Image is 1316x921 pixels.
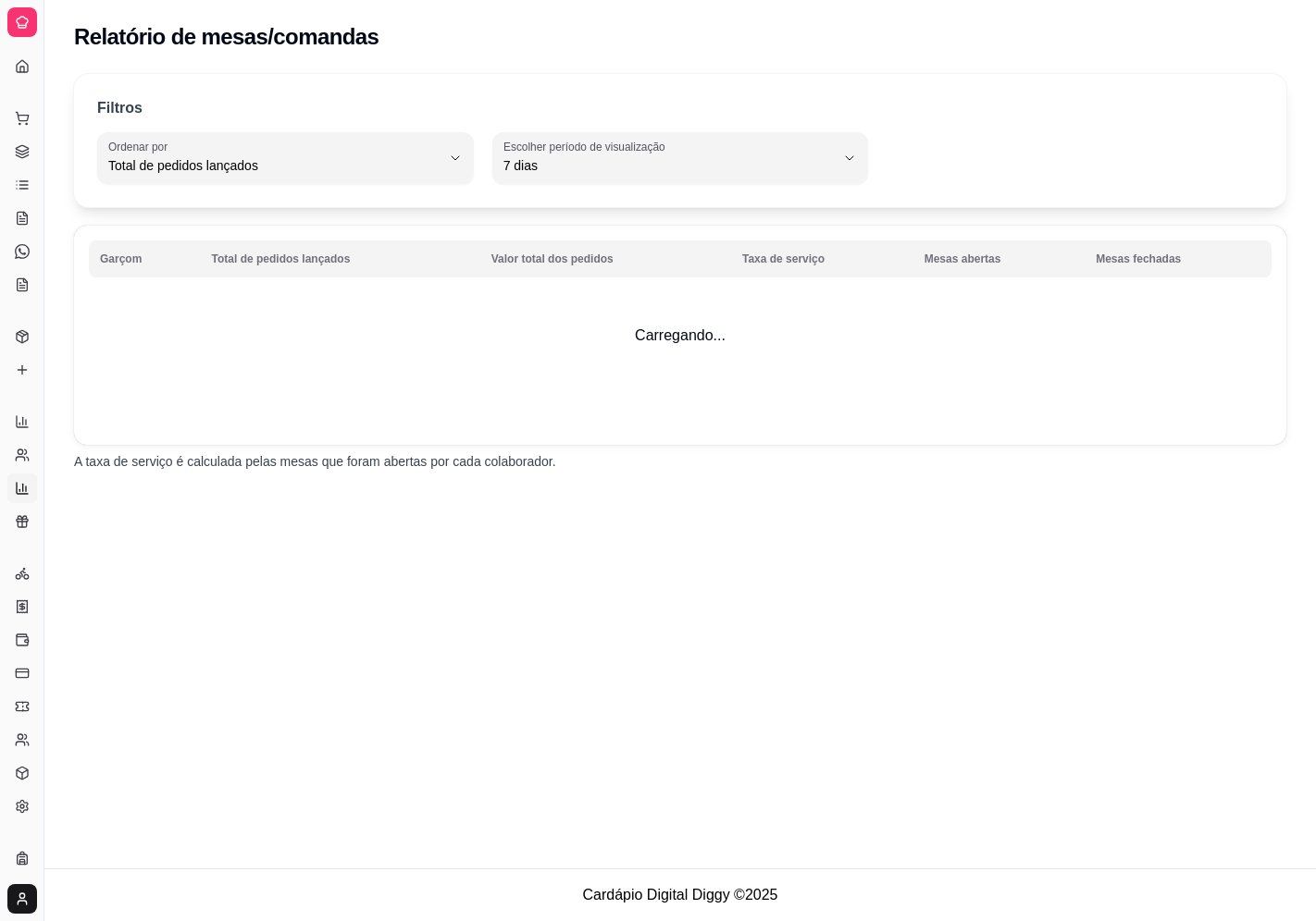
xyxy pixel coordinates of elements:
[492,132,869,184] button: Escolher período de visualização7 dias
[74,226,1286,445] td: Carregando...
[97,132,474,184] button: Ordenar porTotal de pedidos lançados
[74,452,1286,471] p: A taxa de serviço é calculada pelas mesas que foram abertas por cada colaborador.
[503,156,836,175] span: 7 dias
[44,868,1316,921] footer: Cardápio Digital Diggy © 2025
[97,97,143,119] p: Filtros
[503,139,671,154] label: Escolher período de visualização
[108,156,441,175] span: Total de pedidos lançados
[74,22,379,52] h2: Relatório de mesas/comandas
[108,139,174,154] label: Ordenar por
